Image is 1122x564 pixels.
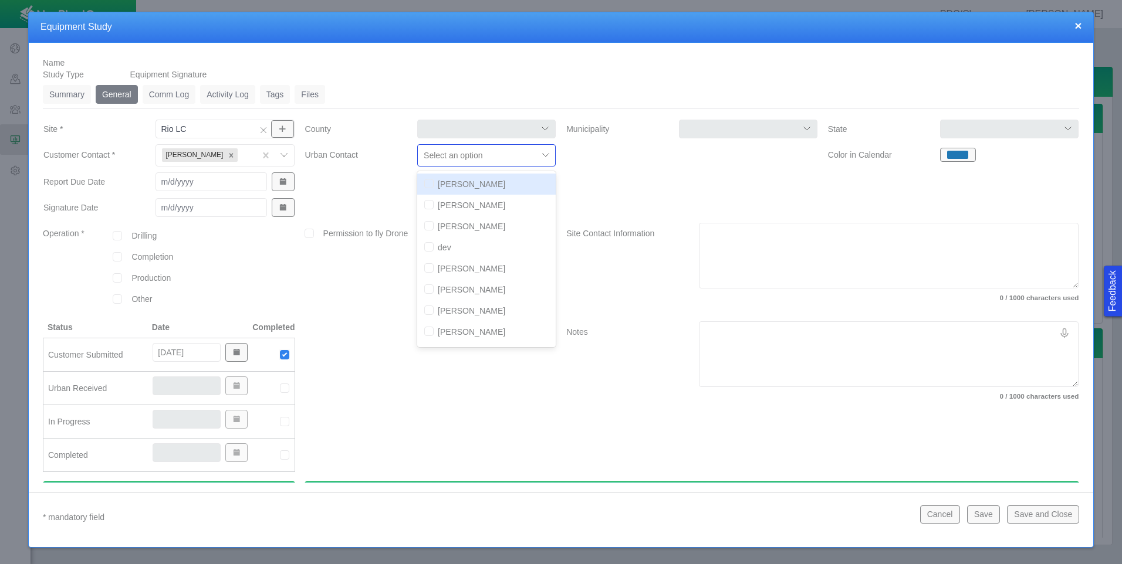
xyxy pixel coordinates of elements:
label: State [819,118,931,140]
span: Status [48,322,73,332]
label: 0 / 1000 characters used [699,293,1079,303]
label: Site Contact Information [557,223,690,306]
input: m/d/yyyy [153,343,221,362]
img: UrbanGroupSolutionsTheme$USG_Images$unchecked.png [279,450,290,460]
button: Show Date Picker [272,172,294,191]
h4: Equipment Study [40,21,1082,33]
span: Completion [131,252,173,261]
img: UrbanGroupSolutionsTheme$USG_Images$unchecked.png [279,383,290,393]
div: [PERSON_NAME] [417,258,556,279]
button: Show Date Picker [272,198,294,217]
button: close [1074,19,1082,32]
input: m/d/yyyy [156,198,267,217]
div: [PERSON_NAME] [417,279,556,300]
h4: Files [305,481,1080,511]
label: Municipality [557,118,669,140]
label: Notes [557,321,690,405]
div: [PERSON_NAME] [417,195,556,216]
label: Color in Calendar [819,144,931,165]
div: [PERSON_NAME] [417,174,556,195]
button: Save and Close [1007,505,1079,523]
div: Remove Tyler Blessing [225,148,238,162]
button: Show Date Picker [225,343,248,362]
a: Activity Log [200,85,255,104]
a: Summary [43,85,91,104]
a: General [96,85,138,104]
input: m/d/yyyy [156,172,267,191]
div: [PERSON_NAME] [417,216,556,237]
img: UrbanGroupSolutionsTheme$USG_Images$checked.png [279,349,290,360]
div: dev [417,237,556,258]
div: [PERSON_NAME] [417,342,556,363]
span: Production [131,273,171,283]
span: Permission to fly Drone [323,229,408,238]
span: In Progress [48,417,90,426]
h4: Upload [43,481,295,511]
p: * mandatory field [43,510,911,525]
span: Operation * [43,229,85,238]
a: Comm Log [143,85,195,104]
label: Urban Contact [296,144,408,167]
span: Customer Submitted [48,350,123,359]
div: [PERSON_NAME] [417,300,556,321]
a: Tags [260,85,290,104]
button: Cancel [920,505,960,523]
label: 0 / 1000 characters used [699,392,1079,402]
a: Files [295,85,325,104]
span: Urban Received [48,383,107,393]
span: Name [43,58,65,67]
div: [PERSON_NAME] [417,321,556,342]
span: Drilling [131,231,157,240]
span: Other [131,294,152,304]
label: County [296,118,408,140]
span: Date [152,322,170,332]
label: Customer Contact * [34,144,146,167]
label: Signature Date [34,197,146,218]
span: Completed [48,450,88,460]
span: Study Type [43,70,84,79]
label: Report Due Date [34,171,146,192]
label: Site * [34,118,146,140]
img: UrbanGroupSolutionsTheme$USG_Images$unchecked.png [279,416,290,427]
div: [PERSON_NAME] [162,148,225,162]
button: Save [967,505,1000,523]
span: Equipment Signature [130,70,207,79]
button: Clear selection [256,125,271,135]
span: Completed [252,321,295,333]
